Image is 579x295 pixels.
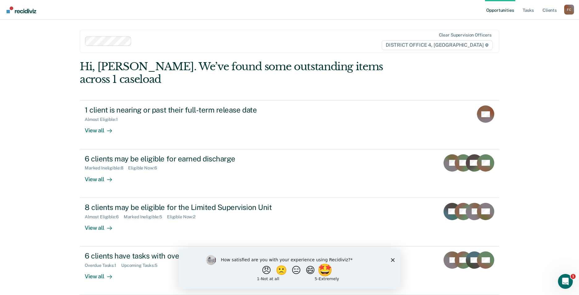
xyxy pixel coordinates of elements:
iframe: Survey by Kim from Recidiviz [179,249,400,289]
div: Clear supervision officers [439,32,491,38]
a: 6 clients may be eligible for earned dischargeMarked Ineligible:8Eligible Now:6View all [80,149,499,198]
div: Marked Ineligible : 5 [124,214,167,220]
div: View all [85,268,119,280]
iframe: Intercom live chat [558,274,573,289]
div: Almost Eligible : 6 [85,214,124,220]
div: Marked Ineligible : 8 [85,165,128,171]
div: 1 client is nearing or past their full-term release date [85,105,302,114]
div: Almost Eligible : 1 [85,117,123,122]
div: Hi, [PERSON_NAME]. We’ve found some outstanding items across 1 caseload [80,60,415,86]
span: DISTRICT OFFICE 4, [GEOGRAPHIC_DATA] [382,40,493,50]
div: Eligible Now : 2 [167,214,200,220]
div: 8 clients may be eligible for the Limited Supervision Unit [85,203,302,212]
a: 6 clients have tasks with overdue or upcoming due datesOverdue Tasks:1Upcoming Tasks:5View all [80,246,499,295]
div: View all [85,122,119,134]
div: View all [85,171,119,183]
div: 6 clients may be eligible for earned discharge [85,154,302,163]
button: Profile dropdown button [564,5,574,15]
div: Upcoming Tasks : 5 [121,263,162,268]
a: 8 clients may be eligible for the Limited Supervision UnitAlmost Eligible:6Marked Ineligible:5Eli... [80,198,499,246]
div: Eligible Now : 6 [128,165,162,171]
img: Recidiviz [6,6,36,13]
a: 1 client is nearing or past their full-term release dateAlmost Eligible:1View all [80,100,499,149]
div: 6 clients have tasks with overdue or upcoming due dates [85,251,302,260]
div: F C [564,5,574,15]
span: 1 [571,274,576,279]
div: View all [85,219,119,231]
div: Overdue Tasks : 1 [85,263,121,268]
